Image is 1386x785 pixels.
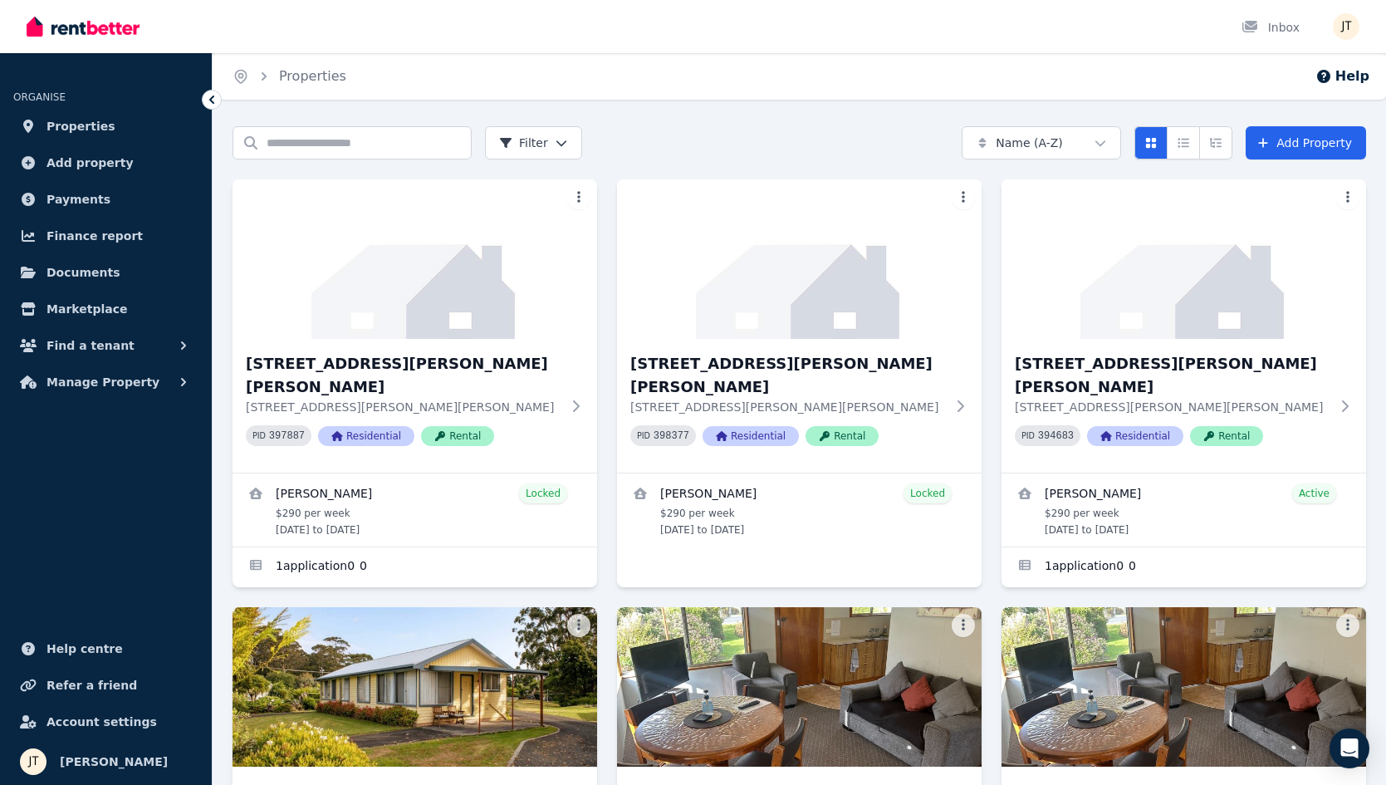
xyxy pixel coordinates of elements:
a: Payments [13,183,198,216]
a: Properties [13,110,198,143]
button: Name (A-Z) [962,126,1121,159]
img: RentBetter [27,14,140,39]
a: Applications for 2/21 Andrew St, Strahan [233,547,597,587]
small: PID [252,431,266,440]
button: Find a tenant [13,329,198,362]
span: Refer a friend [47,675,137,695]
code: 397887 [269,430,305,442]
a: 4/21 Andrew St, Strahan[STREET_ADDRESS][PERSON_NAME][PERSON_NAME][STREET_ADDRESS][PERSON_NAME][PE... [1002,179,1366,473]
a: Refer a friend [13,669,198,702]
a: Applications for 4/21 Andrew St, Strahan [1002,547,1366,587]
p: [STREET_ADDRESS][PERSON_NAME][PERSON_NAME] [246,399,561,415]
a: Properties [279,68,346,84]
span: Documents [47,262,120,282]
img: 3/21 Andrew St, Strahan [617,179,982,339]
img: Jamie Taylor [20,748,47,775]
button: Compact list view [1167,126,1200,159]
span: Manage Property [47,372,159,392]
a: 3/21 Andrew St, Strahan[STREET_ADDRESS][PERSON_NAME][PERSON_NAME][STREET_ADDRESS][PERSON_NAME][PE... [617,179,982,473]
button: Help [1315,66,1369,86]
button: More options [1336,186,1359,209]
p: [STREET_ADDRESS][PERSON_NAME][PERSON_NAME] [1015,399,1330,415]
div: Open Intercom Messenger [1330,729,1369,768]
a: 2/21 Andrew St, Strahan[STREET_ADDRESS][PERSON_NAME][PERSON_NAME][STREET_ADDRESS][PERSON_NAME][PE... [233,179,597,473]
span: ORGANISE [13,91,66,103]
small: PID [1021,431,1035,440]
span: Find a tenant [47,336,135,356]
button: Expanded list view [1199,126,1232,159]
img: Jamie Taylor [1333,13,1359,40]
code: 398377 [654,430,689,442]
span: Properties [47,116,115,136]
a: Add property [13,146,198,179]
a: View details for Kineta Tatnell [617,473,982,547]
h3: [STREET_ADDRESS][PERSON_NAME][PERSON_NAME] [246,352,561,399]
img: 4/21 Andrew St, Strahan [1002,179,1366,339]
span: [PERSON_NAME] [60,752,168,772]
a: Finance report [13,219,198,253]
span: Residential [703,426,799,446]
span: Account settings [47,712,157,732]
span: Help centre [47,639,123,659]
button: More options [952,186,975,209]
span: Rental [1190,426,1263,446]
img: 2/21 Andrew St, Strahan [233,179,597,339]
button: Card view [1134,126,1168,159]
div: View options [1134,126,1232,159]
span: Payments [47,189,110,209]
span: Marketplace [47,299,127,319]
span: Filter [499,135,548,151]
div: Inbox [1242,19,1300,36]
span: Rental [806,426,879,446]
a: Marketplace [13,292,198,326]
button: Manage Property [13,366,198,399]
a: Documents [13,256,198,289]
button: More options [1336,614,1359,637]
nav: Breadcrumb [213,53,366,100]
a: Account settings [13,705,198,738]
button: More options [567,186,590,209]
h3: [STREET_ADDRESS][PERSON_NAME][PERSON_NAME] [1015,352,1330,399]
p: [STREET_ADDRESS][PERSON_NAME][PERSON_NAME] [630,399,945,415]
span: Residential [1087,426,1183,446]
span: Residential [318,426,414,446]
span: Finance report [47,226,143,246]
a: Add Property [1246,126,1366,159]
small: PID [637,431,650,440]
button: More options [952,614,975,637]
span: Add property [47,153,134,173]
a: View details for Alexandre Flaschner [233,473,597,547]
code: 394683 [1038,430,1074,442]
img: 5/21 Andrew St, Strahan [233,607,597,767]
button: More options [567,614,590,637]
img: 7/21 Andrew St, Strahan [1002,607,1366,767]
img: 6/21 Andrew St, Strahan [617,607,982,767]
a: View details for Dimity Williams [1002,473,1366,547]
button: Filter [485,126,582,159]
span: Rental [421,426,494,446]
a: Help centre [13,632,198,665]
h3: [STREET_ADDRESS][PERSON_NAME][PERSON_NAME] [630,352,945,399]
span: Name (A-Z) [996,135,1063,151]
